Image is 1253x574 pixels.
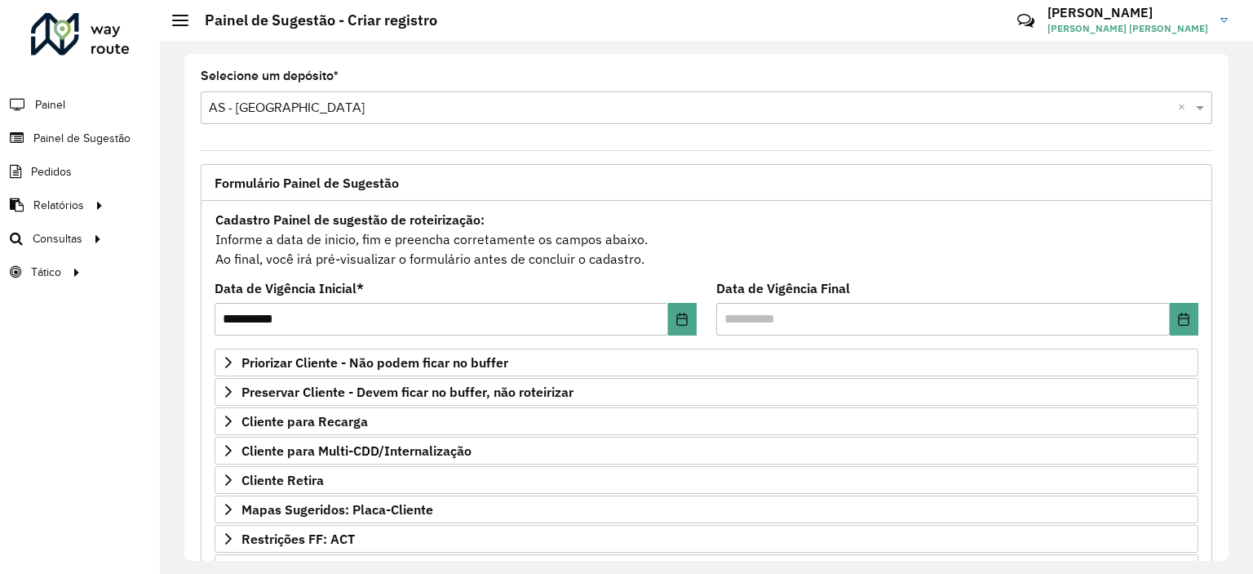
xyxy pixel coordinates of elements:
span: Painel de Sugestão [33,130,131,147]
label: Data de Vigência Final [716,278,850,298]
span: Relatórios [33,197,84,214]
span: Cliente Retira [241,474,324,487]
span: Consultas [33,230,82,247]
a: Cliente para Recarga [215,407,1198,435]
span: Pedidos [31,163,72,180]
span: Mapas Sugeridos: Placa-Cliente [241,503,433,516]
span: Formulário Painel de Sugestão [215,176,399,189]
a: Preservar Cliente - Devem ficar no buffer, não roteirizar [215,378,1198,406]
span: Priorizar Cliente - Não podem ficar no buffer [241,356,508,369]
a: Mapas Sugeridos: Placa-Cliente [215,496,1198,523]
span: Cliente para Recarga [241,415,368,428]
a: Restrições FF: ACT [215,525,1198,553]
span: [PERSON_NAME] [PERSON_NAME] [1047,21,1208,36]
button: Choose Date [668,303,697,336]
span: Preservar Cliente - Devem ficar no buffer, não roteirizar [241,385,573,398]
span: Restrições FF: ACT [241,532,355,545]
a: Cliente Retira [215,466,1198,494]
strong: Cadastro Painel de sugestão de roteirização: [215,211,485,228]
a: Priorizar Cliente - Não podem ficar no buffer [215,349,1198,376]
label: Selecione um depósito [201,66,339,86]
button: Choose Date [1170,303,1198,336]
div: Informe a data de inicio, fim e preencha corretamente os campos abaixo. Ao final, você irá pré-vi... [215,209,1198,269]
span: Clear all [1178,98,1192,118]
h2: Painel de Sugestão - Criar registro [188,11,437,29]
a: Contato Rápido [1008,3,1043,38]
span: Painel [35,96,65,113]
label: Data de Vigência Inicial [215,278,364,298]
span: Tático [31,264,61,281]
h3: [PERSON_NAME] [1047,5,1208,20]
span: Cliente para Multi-CDD/Internalização [241,444,472,457]
a: Cliente para Multi-CDD/Internalização [215,437,1198,465]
